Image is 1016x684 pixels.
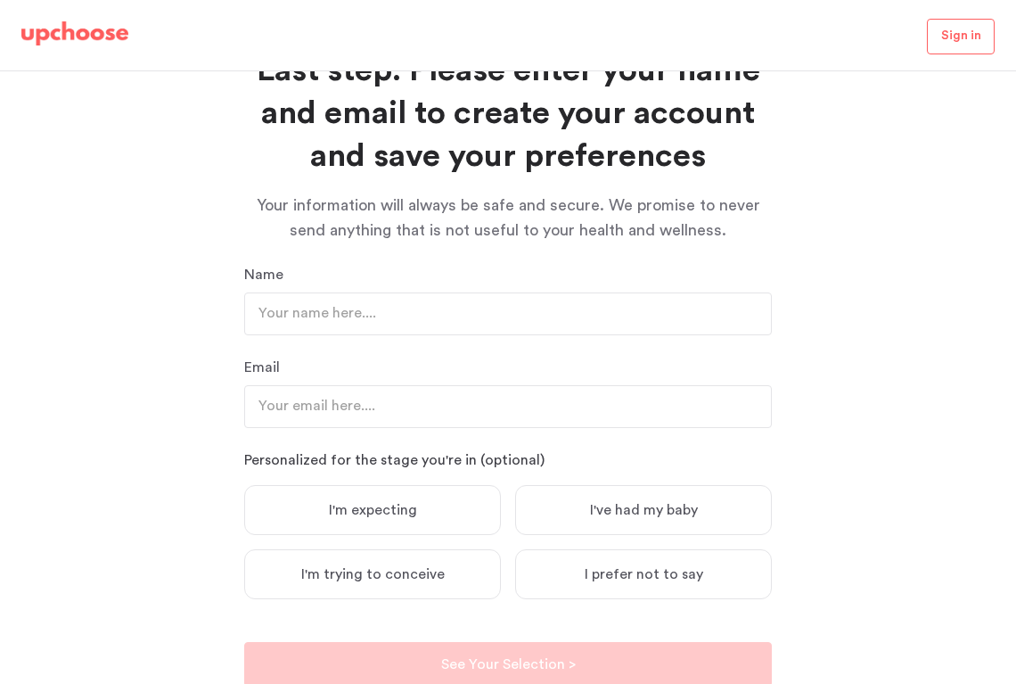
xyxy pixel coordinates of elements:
a: UpChoose [21,21,128,54]
p: Name [244,264,772,285]
p: Your information will always be safe and secure. We promise to never send anything that is not us... [244,193,772,243]
input: Your email here.... [244,385,772,428]
p: Email [244,357,772,378]
span: I've had my baby [590,501,698,519]
span: I'm trying to conceive [301,565,445,583]
p: Personalized for the stage you're in (optional) [244,449,772,471]
span: I prefer not to say [585,565,703,583]
a: Sign in [927,19,995,54]
h2: Last step: Please enter your name and email to create your account and save your preferences [244,50,772,178]
span: I'm expecting [329,501,417,519]
img: UpChoose [21,21,128,46]
p: See Your Selection > [441,654,576,675]
input: Your name here.... [244,293,772,335]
